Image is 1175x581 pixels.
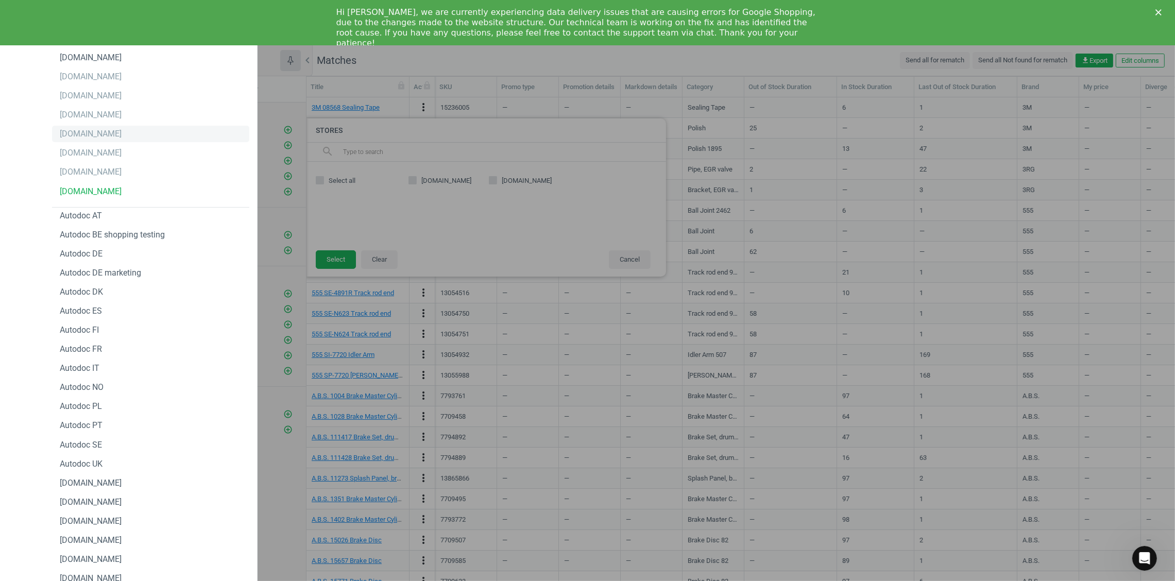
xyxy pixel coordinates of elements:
div: [DOMAIN_NAME] [60,516,122,527]
div: [DOMAIN_NAME] [60,535,122,546]
div: Autodoc IT [60,363,99,374]
div: Autodoc BE shopping testing [60,229,165,241]
div: Close [1155,9,1166,15]
div: Autodoc ES [60,305,102,317]
div: Autodoc DE marketing [60,267,141,279]
div: Autodoc PL [60,401,102,412]
div: Autodoc AT [60,210,102,221]
div: [DOMAIN_NAME] [60,497,122,508]
div: [DOMAIN_NAME] [60,186,122,197]
div: Autodoc SE [60,439,102,451]
div: Autodoc NO [60,382,104,393]
div: [DOMAIN_NAME] [60,554,122,565]
div: [DOMAIN_NAME] [60,166,122,178]
div: Autodoc UK [60,458,103,470]
div: [DOMAIN_NAME] [60,90,122,101]
div: Autodoc FR [60,344,102,355]
div: Autodoc FI [60,324,99,336]
div: [DOMAIN_NAME] [60,147,122,159]
div: [DOMAIN_NAME] [60,71,122,82]
div: [DOMAIN_NAME] [60,477,122,489]
div: [DOMAIN_NAME] [60,52,122,63]
iframe: Intercom live chat [1132,546,1157,571]
div: Autodoc DE [60,248,103,260]
div: Hi [PERSON_NAME], we are currently experiencing data delivery issues that are causing errors for ... [336,7,823,48]
div: Autodoc DK [60,286,103,298]
div: [DOMAIN_NAME] [60,109,122,121]
div: [DOMAIN_NAME] [60,128,122,140]
div: Autodoc PT [60,420,103,431]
